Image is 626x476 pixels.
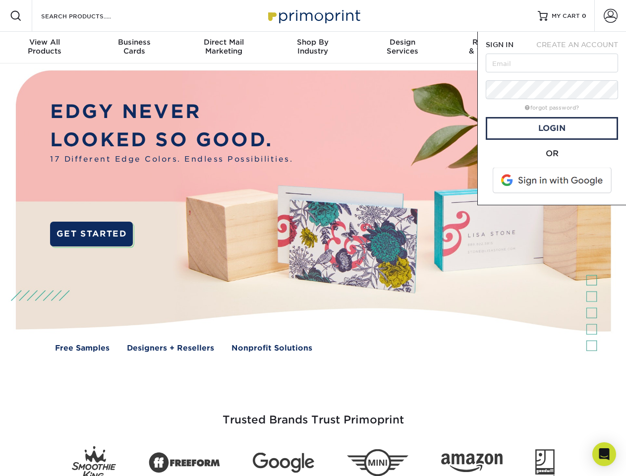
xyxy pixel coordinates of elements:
a: GET STARTED [50,222,133,246]
a: Designers + Resellers [127,343,214,354]
a: Resources& Templates [447,32,536,63]
a: Shop ByIndustry [268,32,357,63]
span: 17 Different Edge Colors. Endless Possibilities. [50,154,293,165]
a: Nonprofit Solutions [231,343,312,354]
span: CREATE AN ACCOUNT [536,41,618,49]
input: Email [486,54,618,72]
img: Goodwill [535,449,555,476]
a: Free Samples [55,343,110,354]
h3: Trusted Brands Trust Primoprint [23,390,603,438]
span: Shop By [268,38,357,47]
img: Primoprint [264,5,363,26]
span: MY CART [552,12,580,20]
div: Cards [89,38,178,56]
a: BusinessCards [89,32,178,63]
span: SIGN IN [486,41,513,49]
span: Direct Mail [179,38,268,47]
img: Amazon [441,454,503,473]
span: Resources [447,38,536,47]
input: SEARCH PRODUCTS..... [40,10,137,22]
div: Open Intercom Messenger [592,442,616,466]
p: LOOKED SO GOOD. [50,126,293,154]
div: Industry [268,38,357,56]
span: Design [358,38,447,47]
div: OR [486,148,618,160]
div: Marketing [179,38,268,56]
a: Direct MailMarketing [179,32,268,63]
a: DesignServices [358,32,447,63]
div: & Templates [447,38,536,56]
span: Business [89,38,178,47]
span: 0 [582,12,586,19]
p: EDGY NEVER [50,98,293,126]
div: Services [358,38,447,56]
img: Google [253,453,314,473]
a: Login [486,117,618,140]
a: forgot password? [525,105,579,111]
